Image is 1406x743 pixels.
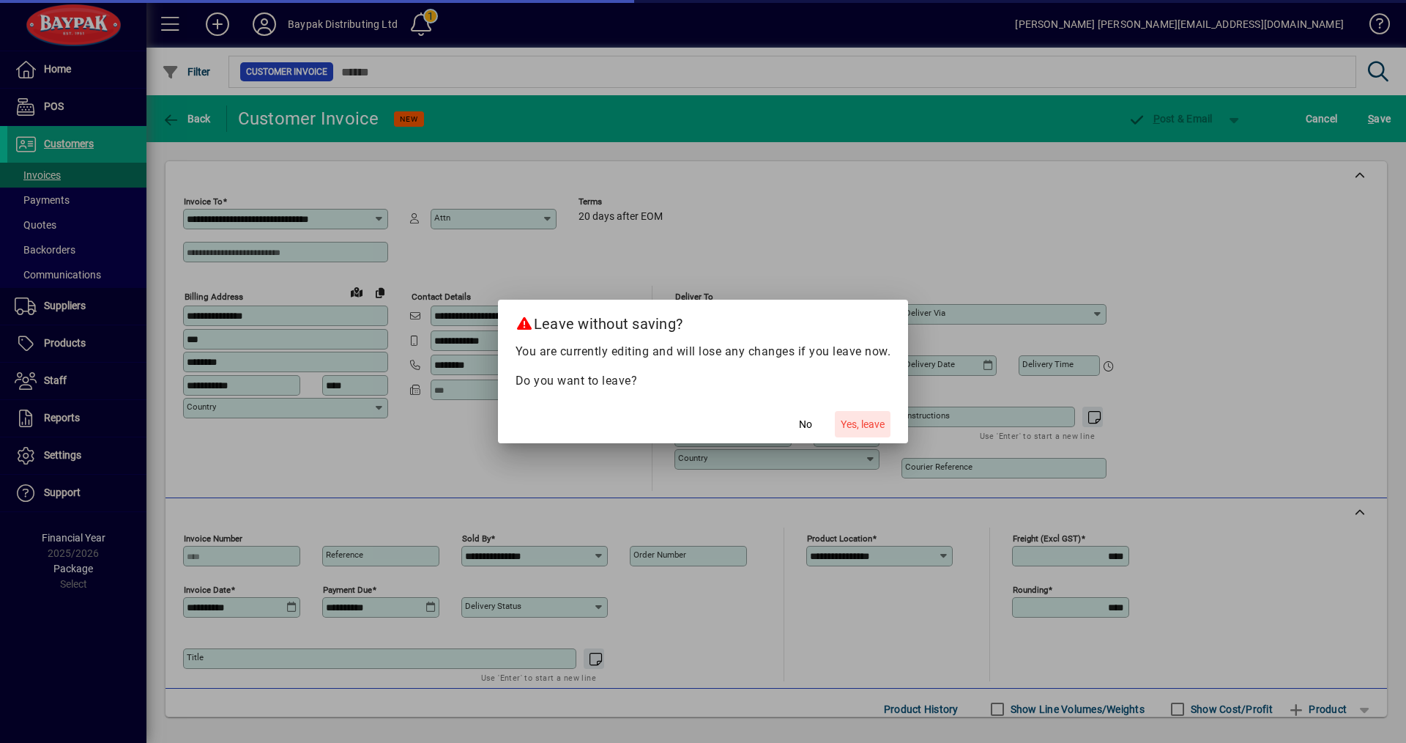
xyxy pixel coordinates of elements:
span: No [799,417,812,432]
span: Yes, leave [841,417,885,432]
h2: Leave without saving? [498,300,909,342]
button: No [782,411,829,437]
button: Yes, leave [835,411,890,437]
p: You are currently editing and will lose any changes if you leave now. [516,343,891,361]
p: Do you want to leave? [516,372,891,390]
